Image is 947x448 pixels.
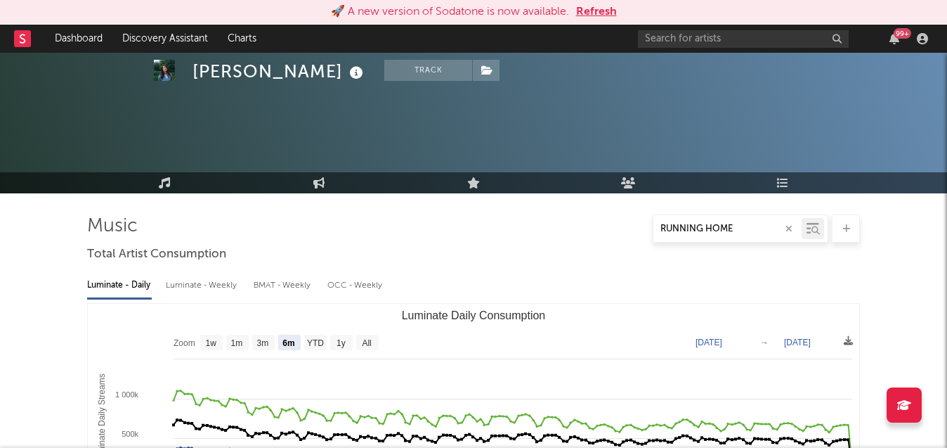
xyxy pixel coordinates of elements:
[231,338,243,348] text: 1m
[45,25,112,53] a: Dashboard
[760,338,769,347] text: →
[307,338,324,348] text: YTD
[337,338,346,348] text: 1y
[122,430,138,438] text: 500k
[218,25,266,53] a: Charts
[112,25,218,53] a: Discovery Assistant
[653,224,802,235] input: Search by song name or URL
[254,274,313,297] div: BMAT - Weekly
[894,28,911,39] div: 99 +
[166,274,240,297] div: Luminate - Weekly
[282,338,294,348] text: 6m
[576,4,617,20] button: Refresh
[257,338,269,348] text: 3m
[115,390,139,399] text: 1 000k
[87,246,226,263] span: Total Artist Consumption
[331,4,569,20] div: 🚀 A new version of Sodatone is now available.
[889,33,899,44] button: 99+
[327,274,384,297] div: OCC - Weekly
[206,338,217,348] text: 1w
[87,274,152,297] div: Luminate - Daily
[784,338,811,347] text: [DATE]
[638,30,849,48] input: Search for artists
[362,338,371,348] text: All
[192,60,367,83] div: [PERSON_NAME]
[384,60,472,81] button: Track
[174,338,195,348] text: Zoom
[695,338,722,347] text: [DATE]
[402,309,546,321] text: Luminate Daily Consumption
